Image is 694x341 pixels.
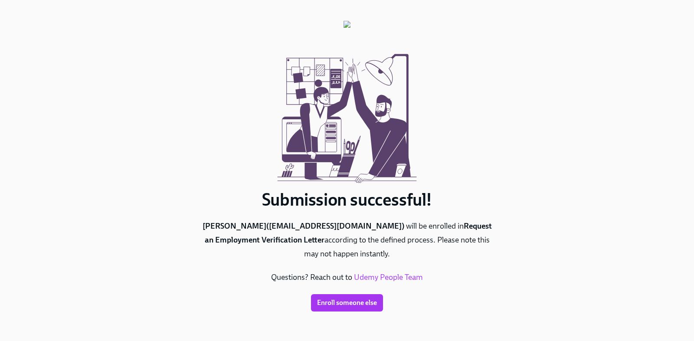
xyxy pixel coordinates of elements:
b: [PERSON_NAME] ( [EMAIL_ADDRESS][DOMAIN_NAME] ) [203,221,406,231]
img: submission-successful.svg [273,42,421,189]
a: Udemy People Team [354,272,423,282]
p: Questions? Reach out to [200,271,494,285]
span: Enroll someone else [317,298,377,307]
h1: Submission successful! [200,189,494,210]
b: Request an Employment Verification Letter [205,221,492,245]
p: will be enrolled in according to the defined process. Please note this may not happen instantly. [200,220,494,261]
img: org-logos%2F7sa9JMpNu.png [344,21,350,42]
button: Enroll someone else [311,294,383,311]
